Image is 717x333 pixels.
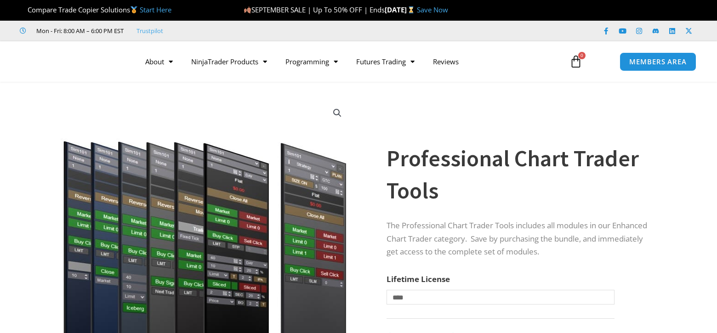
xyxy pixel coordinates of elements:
img: 🏆 [20,6,27,13]
a: Clear options [387,309,401,316]
img: LogoAI | Affordable Indicators – NinjaTrader [22,45,120,78]
img: 🍂 [244,6,251,13]
h1: Professional Chart Trader Tools [387,142,655,207]
a: 0 [556,48,596,75]
a: MEMBERS AREA [620,52,696,71]
a: Reviews [424,51,468,72]
label: Lifetime License [387,274,450,284]
a: Start Here [140,5,171,14]
iframe: Secure payment input frame [464,331,547,332]
img: 🥇 [131,6,137,13]
a: Futures Trading [347,51,424,72]
a: NinjaTrader Products [182,51,276,72]
a: Trustpilot [137,25,163,36]
span: MEMBERS AREA [629,58,687,65]
a: Save Now [417,5,448,14]
img: ⌛ [408,6,415,13]
a: Programming [276,51,347,72]
span: SEPTEMBER SALE | Up To 50% OFF | Ends [244,5,385,14]
nav: Menu [136,51,559,72]
a: About [136,51,182,72]
span: Compare Trade Copier Solutions [20,5,171,14]
span: 0 [578,52,586,59]
a: View full-screen image gallery [329,105,346,121]
span: Mon - Fri: 8:00 AM – 6:00 PM EST [34,25,124,36]
p: The Professional Chart Trader Tools includes all modules in our Enhanced Chart Trader category. S... [387,219,655,259]
strong: [DATE] [385,5,416,14]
